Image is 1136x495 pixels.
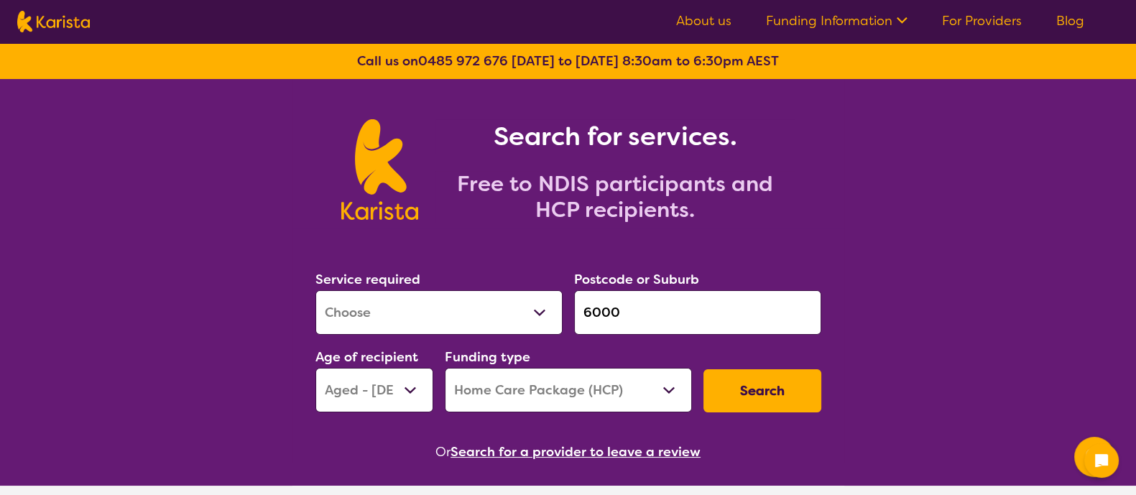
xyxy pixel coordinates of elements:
[574,290,821,335] input: Type
[451,441,701,463] button: Search for a provider to leave a review
[703,369,821,412] button: Search
[435,171,795,223] h2: Free to NDIS participants and HCP recipients.
[357,52,779,70] b: Call us on [DATE] to [DATE] 8:30am to 6:30pm AEST
[418,52,508,70] a: 0485 972 676
[17,11,90,32] img: Karista logo
[315,348,418,366] label: Age of recipient
[341,119,418,220] img: Karista logo
[1056,12,1084,29] a: Blog
[445,348,530,366] label: Funding type
[1074,437,1114,477] button: Channel Menu
[435,441,451,463] span: Or
[435,119,795,154] h1: Search for services.
[676,12,731,29] a: About us
[942,12,1022,29] a: For Providers
[315,271,420,288] label: Service required
[766,12,908,29] a: Funding Information
[574,271,699,288] label: Postcode or Suburb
